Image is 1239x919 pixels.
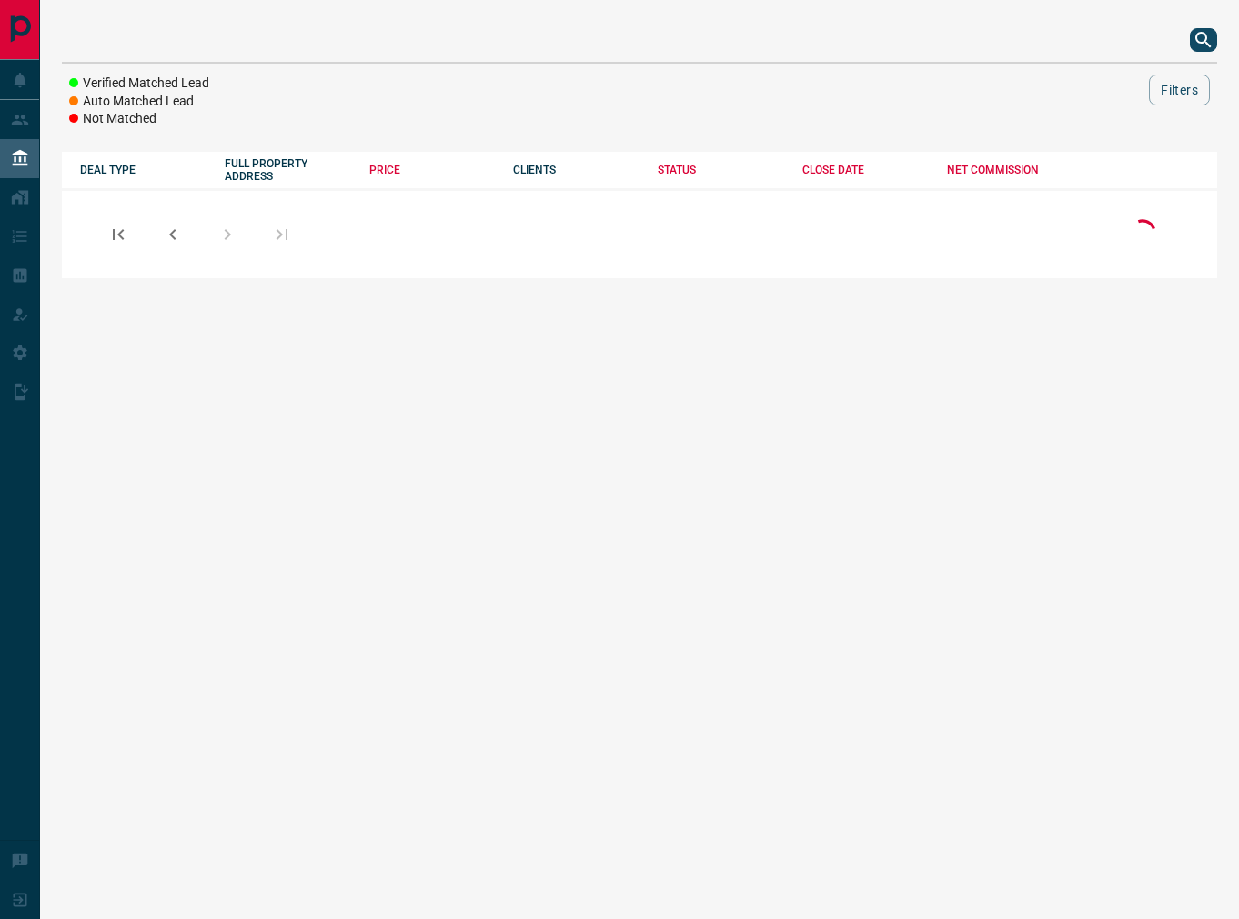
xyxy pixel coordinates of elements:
[1124,215,1161,254] div: Loading
[69,110,209,128] li: Not Matched
[69,75,209,93] li: Verified Matched Lead
[80,164,206,176] div: DEAL TYPE
[369,164,496,176] div: PRICE
[1190,28,1217,52] button: search button
[69,93,209,111] li: Auto Matched Lead
[225,157,351,183] div: FULL PROPERTY ADDRESS
[802,164,929,176] div: CLOSE DATE
[947,164,1073,176] div: NET COMMISSION
[1149,75,1210,105] button: Filters
[658,164,784,176] div: STATUS
[513,164,640,176] div: CLIENTS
